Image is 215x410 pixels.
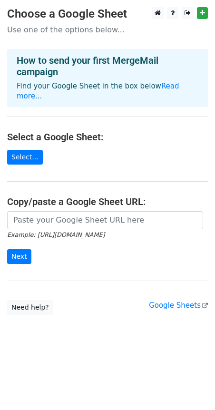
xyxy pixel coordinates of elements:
input: Paste your Google Sheet URL here [7,211,203,229]
a: Select... [7,150,43,165]
p: Find your Google Sheet in the box below [17,81,198,101]
p: Use one of the options below... [7,25,208,35]
a: Google Sheets [149,301,208,310]
input: Next [7,249,31,264]
h3: Choose a Google Sheet [7,7,208,21]
h4: How to send your first MergeMail campaign [17,55,198,78]
h4: Select a Google Sheet: [7,131,208,143]
a: Need help? [7,300,53,315]
a: Read more... [17,82,179,100]
small: Example: [URL][DOMAIN_NAME] [7,231,105,238]
h4: Copy/paste a Google Sheet URL: [7,196,208,207]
